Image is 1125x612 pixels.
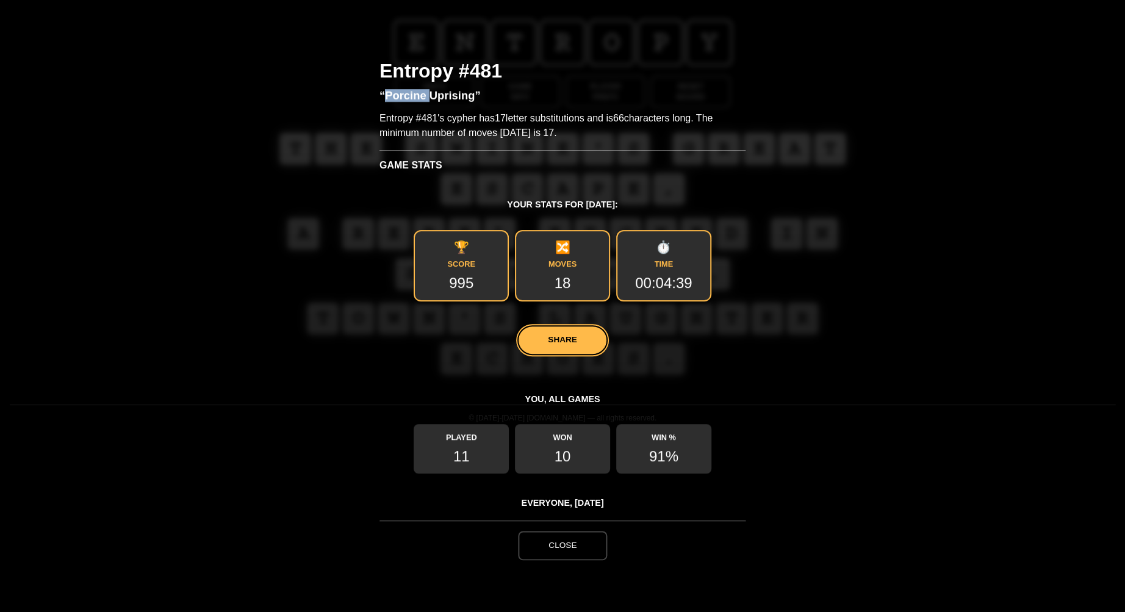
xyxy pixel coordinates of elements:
[515,442,610,474] span: 10
[379,150,746,180] h3: Game Stats
[617,241,710,261] i: ⏱️
[379,190,746,215] h4: Your stats for [DATE]:
[617,268,710,300] span: 00:04:39
[379,489,746,514] h4: Everyone, [DATE]
[379,90,746,111] h3: “Porcine Uprising”
[379,111,746,150] p: Entropy #481's cypher has letter substitutions and is characters long. The minimum number of move...
[415,241,508,261] i: 🏆
[518,531,607,560] button: Close
[516,231,609,268] h5: Moves
[414,425,509,442] h5: Played
[379,384,746,410] h4: You, all games
[617,231,710,268] h5: Time
[613,113,624,123] span: 66
[616,425,711,442] h5: Win %
[415,231,508,268] h5: Score
[379,61,746,90] h2: Entropy #481
[515,425,610,442] h5: Won
[414,442,509,474] span: 11
[516,241,609,261] i: 🔀
[616,442,711,474] span: 91%
[495,113,506,123] span: 17
[415,268,508,300] span: 995
[517,326,608,355] button: Share
[516,268,609,300] span: 18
